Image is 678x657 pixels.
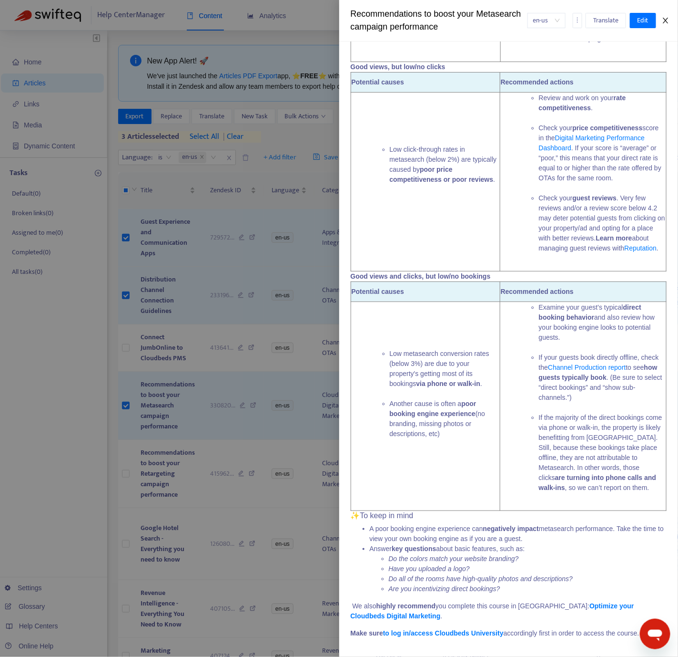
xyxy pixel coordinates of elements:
[539,303,641,321] strong: direct booking behavior
[539,123,666,193] li: Check your score in the . If your score is “average” or “poor,” this means that your direct rate ...
[390,166,494,183] strong: poor price competitiveness or poor reviews
[370,544,667,594] li: Answer about basic features, such as:
[351,8,527,33] div: Recommendations to boost your Metasearch campaign performance
[638,15,648,26] span: Edit
[533,13,560,28] span: en-us
[539,193,666,263] li: Check your . Very few reviews and/or a review score below 4.2 may deter potential guests from cli...
[383,629,504,637] a: to log in/access Cloudbeds University
[351,511,414,520] span: ✨To keep in mind
[539,134,645,152] a: Digital Marketing Performance Dashboard
[483,525,539,532] strong: negatively impact
[640,619,670,649] iframe: Button to launch messaging window
[659,16,672,25] button: Close
[539,364,658,381] strong: how guests typically book
[596,234,632,242] strong: Learn more
[392,545,436,553] strong: key questions
[389,565,470,573] em: Have you uploaded a logo?
[390,399,499,439] li: Another cause is often a (no branding, missing photos or descriptions, etc)
[351,601,667,621] p: We also you complete this course in [GEOGRAPHIC_DATA]: .
[370,524,667,544] li: A poor booking engine experience can metasearch performance. Take the time to view your own booki...
[351,628,667,638] p: accordingly first in order to access the course.
[351,272,491,280] strong: Good views and clicks, but low/no bookings
[539,302,666,353] li: Examine your guest’s typical and also review how your booking engine looks to potential guests.
[573,194,617,202] strong: guest reviews
[376,602,435,610] strong: highly recommend
[390,145,499,195] li: Low click-through rates in metasearch (below 2%) are typically caused by .
[389,555,519,563] em: Do the colors match your website branding?
[390,400,476,417] strong: poor booking engine experience
[625,244,657,252] a: Reputation
[573,124,643,132] strong: price competitiveness
[630,13,656,28] button: Edit
[351,63,445,71] strong: Good views, but low/no clicks
[574,17,581,23] span: more
[416,380,481,387] strong: via phone or walk-in
[389,575,573,583] em: Do all of the rooms have high-quality photos and descriptions?
[662,17,669,24] span: close
[351,602,634,620] a: Optimize your Cloudbeds Digital Marketing
[352,288,405,295] strong: Potential causes
[501,78,574,86] strong: Recommended actions
[539,93,666,123] li: Review and work on your .
[351,629,504,637] strong: Make sure
[548,364,626,371] a: Channel Production report
[573,13,582,28] button: more
[539,94,626,112] strong: rate competitiveness
[389,585,500,593] em: Are you incentivizing direct bookings?
[501,288,574,295] strong: Recommended actions
[390,349,499,399] li: Low metasearch conversion rates (below 3%) are due to your property's getting most of its bookings .
[539,413,666,503] li: If the majority of the direct bookings come via phone or walk-in, the property is likely benefitt...
[539,474,657,491] strong: are turning into phone calls and walk-ins
[593,15,618,26] span: Translate
[586,13,626,28] button: Translate
[539,353,666,413] li: If your guests book directly offline, check the to see . (Be sure to select “direct bookings” and...
[352,78,405,86] strong: Potential causes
